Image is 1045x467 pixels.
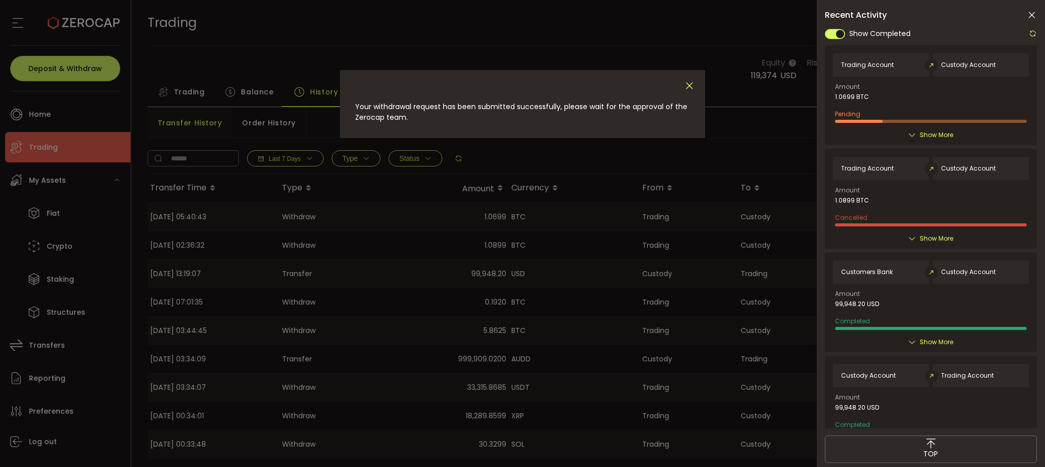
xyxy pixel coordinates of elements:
[920,337,953,347] span: Show More
[835,420,870,429] span: Completed
[941,269,996,276] span: Custody Account
[941,61,996,69] span: Custody Account
[835,93,869,101] span: 1.0699 BTC
[941,372,994,379] span: Trading Account
[841,165,894,172] span: Trading Account
[835,404,879,411] span: 99,948.20 USD
[841,61,894,69] span: Trading Account
[835,317,870,325] span: Completed
[835,110,860,118] span: Pending
[920,233,953,244] span: Show More
[941,165,996,172] span: Custody Account
[355,102,687,122] span: Your withdrawal request has been submitted successfully, please wait for the approval of the Zero...
[684,80,695,92] button: Close
[841,269,893,276] span: Customers Bank
[835,301,879,308] span: 99,948.20 USD
[835,291,860,297] span: Amount
[835,187,860,193] span: Amount
[923,449,938,459] span: TOP
[825,11,887,19] span: Recent Activity
[835,197,869,204] span: 1.0899 BTC
[835,84,860,90] span: Amount
[994,418,1045,467] iframe: Chat Widget
[841,372,896,379] span: Custody Account
[849,28,911,39] span: Show Completed
[340,70,705,138] div: dialog
[835,213,867,222] span: Cancelled
[835,394,860,401] span: Amount
[920,130,953,140] span: Show More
